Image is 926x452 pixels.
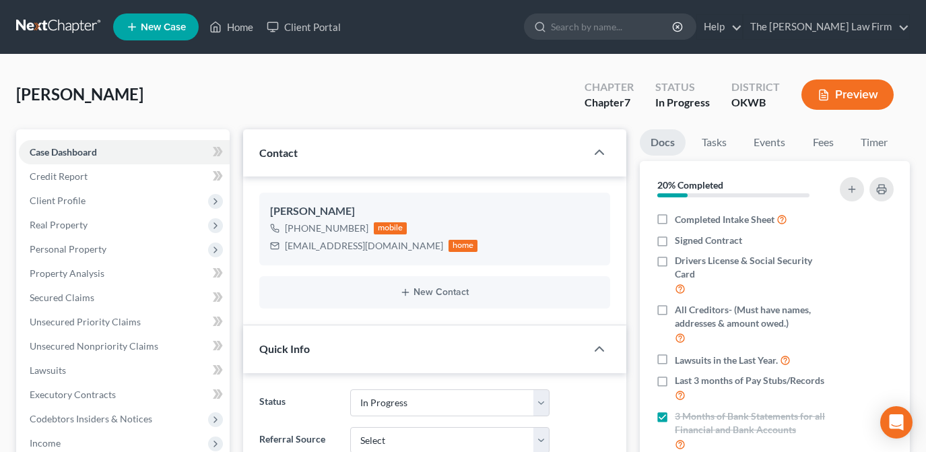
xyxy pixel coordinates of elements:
span: Property Analysis [30,267,104,279]
span: Secured Claims [30,292,94,303]
span: Signed Contract [675,234,742,247]
a: Secured Claims [19,286,230,310]
a: Timer [850,129,898,156]
span: New Case [141,22,186,32]
span: Lawsuits [30,364,66,376]
a: Fees [801,129,845,156]
span: Unsecured Nonpriority Claims [30,340,158,352]
a: Help [697,15,742,39]
a: Case Dashboard [19,140,230,164]
a: Credit Report [19,164,230,189]
div: Chapter [585,79,634,95]
span: Contact [259,146,298,159]
div: In Progress [655,95,710,110]
a: Unsecured Nonpriority Claims [19,334,230,358]
a: Unsecured Priority Claims [19,310,230,334]
div: District [731,79,780,95]
button: New Contact [270,287,599,298]
span: Income [30,437,61,449]
span: [PERSON_NAME] [16,84,143,104]
a: Tasks [691,129,737,156]
a: Docs [640,129,686,156]
span: Unsecured Priority Claims [30,316,141,327]
span: 3 Months of Bank Statements for all Financial and Bank Accounts [675,410,831,437]
span: Lawsuits in the Last Year. [675,354,778,367]
span: Personal Property [30,243,106,255]
span: Codebtors Insiders & Notices [30,413,152,424]
a: The [PERSON_NAME] Law Firm [743,15,909,39]
input: Search by name... [551,14,674,39]
span: Real Property [30,219,88,230]
button: Preview [801,79,894,110]
span: 7 [624,96,630,108]
span: Drivers License & Social Security Card [675,254,831,281]
div: [PHONE_NUMBER] [285,222,368,235]
a: Executory Contracts [19,383,230,407]
span: Client Profile [30,195,86,206]
div: mobile [374,222,407,234]
span: Quick Info [259,342,310,355]
strong: 20% Completed [657,179,723,191]
a: Lawsuits [19,358,230,383]
span: Case Dashboard [30,146,97,158]
div: OKWB [731,95,780,110]
span: Last 3 months of Pay Stubs/Records [675,374,824,387]
div: Status [655,79,710,95]
span: Completed Intake Sheet [675,213,774,226]
a: Home [203,15,260,39]
div: Open Intercom Messenger [880,406,913,439]
span: All Creditors- (Must have names, addresses & amount owed.) [675,303,831,330]
label: Status [253,389,343,416]
span: Executory Contracts [30,389,116,400]
a: Property Analysis [19,261,230,286]
a: Client Portal [260,15,348,39]
div: [PERSON_NAME] [270,203,599,220]
span: Credit Report [30,170,88,182]
div: Chapter [585,95,634,110]
div: home [449,240,478,252]
a: Events [743,129,796,156]
div: [EMAIL_ADDRESS][DOMAIN_NAME] [285,239,443,253]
